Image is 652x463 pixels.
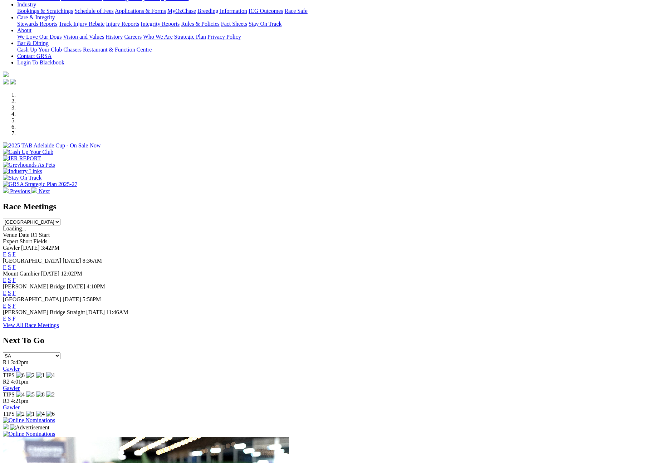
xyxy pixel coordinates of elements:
img: logo-grsa-white.png [3,72,9,77]
span: R2 [3,379,10,385]
a: Stay On Track [249,21,281,27]
span: Mount Gambier [3,271,40,277]
a: Next [31,188,50,194]
img: 4 [46,372,55,379]
span: R1 [3,359,10,365]
a: Care & Integrity [17,14,55,20]
a: Schedule of Fees [74,8,113,14]
span: TIPS [3,372,15,378]
h2: Race Meetings [3,202,649,211]
a: F [13,277,16,283]
span: [DATE] [41,271,60,277]
span: Gawler [3,245,20,251]
a: F [13,303,16,309]
img: twitter.svg [10,79,16,84]
img: 1 [36,372,45,379]
img: 5 [26,391,35,398]
a: Careers [124,34,142,40]
span: 4:10PM [87,283,105,289]
a: F [13,264,16,270]
span: [GEOGRAPHIC_DATA] [3,258,61,264]
img: 2 [26,372,35,379]
a: Gawler [3,385,20,391]
span: 8:36AM [83,258,102,264]
img: Online Nominations [3,417,55,424]
a: Gawler [3,366,20,372]
a: Bookings & Scratchings [17,8,73,14]
img: 4 [36,411,45,417]
img: 2 [16,411,25,417]
div: Industry [17,8,649,14]
div: Care & Integrity [17,21,649,27]
span: R3 [3,398,10,404]
a: S [8,303,11,309]
a: S [8,316,11,322]
img: chevron-right-pager-white.svg [31,187,37,193]
img: Advertisement [10,424,49,431]
a: History [106,34,123,40]
span: 3:42pm [11,359,29,365]
a: Cash Up Your Club [17,47,62,53]
span: Next [39,188,50,194]
a: Fact Sheets [221,21,247,27]
span: [DATE] [67,283,85,289]
a: Breeding Information [197,8,247,14]
a: ICG Outcomes [249,8,283,14]
a: About [17,27,31,33]
img: 4 [16,391,25,398]
span: [GEOGRAPHIC_DATA] [3,296,61,302]
span: Short [20,238,32,244]
a: Applications & Forms [115,8,166,14]
span: 3:42PM [41,245,60,251]
a: F [13,251,16,257]
a: Chasers Restaurant & Function Centre [63,47,152,53]
span: [PERSON_NAME] Bridge [3,283,65,289]
img: 2025 TAB Adelaide Cup - On Sale Now [3,142,101,149]
a: F [13,316,16,322]
a: E [3,264,6,270]
a: E [3,277,6,283]
a: S [8,251,11,257]
img: 1 [26,411,35,417]
span: Loading... [3,225,26,231]
a: Industry [17,1,36,8]
a: Login To Blackbook [17,59,64,65]
span: Expert [3,238,18,244]
a: S [8,264,11,270]
a: E [3,316,6,322]
a: View All Race Meetings [3,322,59,328]
span: [DATE] [21,245,40,251]
div: Bar & Dining [17,47,649,53]
span: 4:01pm [11,379,29,385]
img: IER REPORT [3,155,41,162]
span: Fields [33,238,47,244]
a: Who We Are [143,34,173,40]
img: 6 [46,411,55,417]
img: 6 [16,372,25,379]
span: Venue [3,232,17,238]
a: Contact GRSA [17,53,52,59]
img: 2 [46,391,55,398]
span: 4:21pm [11,398,29,404]
a: MyOzChase [167,8,196,14]
span: TIPS [3,391,15,398]
img: chevron-left-pager-white.svg [3,187,9,193]
span: Previous [10,188,30,194]
a: Privacy Policy [207,34,241,40]
a: Gawler [3,404,20,410]
a: F [13,290,16,296]
a: Track Injury Rebate [59,21,104,27]
span: 5:58PM [83,296,101,302]
span: Date [19,232,29,238]
img: 15187_Greyhounds_GreysPlayCentral_Resize_SA_WebsiteBanner_300x115_2025.jpg [3,424,9,429]
img: Cash Up Your Club [3,149,53,155]
a: Rules & Policies [181,21,220,27]
a: Race Safe [284,8,307,14]
a: Bar & Dining [17,40,49,46]
a: E [3,303,6,309]
a: Vision and Values [63,34,104,40]
a: S [8,277,11,283]
a: Strategic Plan [174,34,206,40]
span: 12:02PM [61,271,82,277]
a: S [8,290,11,296]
